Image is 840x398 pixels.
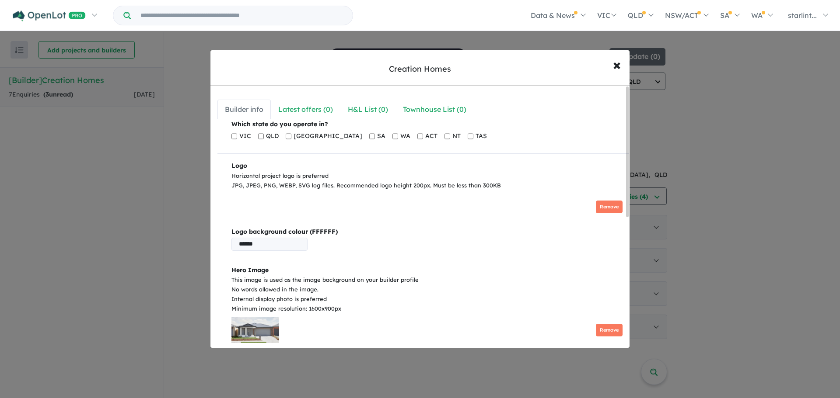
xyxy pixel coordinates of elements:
span: VIC [239,131,251,142]
input: WA [392,130,398,143]
span: WA [400,131,410,142]
div: Builder info [225,104,263,115]
span: × [613,55,621,74]
button: Remove [596,201,623,213]
div: H&L List ( 0 ) [348,104,388,115]
input: NT [444,130,450,143]
span: starlint... [788,11,817,20]
b: Logo [231,162,247,170]
span: SA [377,131,385,142]
div: This image is used as the image background on your builder profile No words allowed in the image.... [231,275,623,313]
span: TAS [476,131,487,142]
input: [GEOGRAPHIC_DATA] [286,130,291,143]
input: VIC [231,130,237,143]
div: Townhouse List ( 0 ) [403,104,466,115]
button: Remove [596,324,623,336]
div: Latest offers ( 0 ) [278,104,333,115]
input: ACT [417,130,423,143]
div: Horizontal project logo is preferred JPG, JPEG, PNG, WEBP, SVG log files. Recommended logo height... [231,171,623,190]
img: unnamed%20-%20Edited.png [231,194,326,220]
img: Openlot PRO Logo White [13,10,86,21]
input: Try estate name, suburb, builder or developer [133,6,351,25]
b: Hero Image [231,266,269,274]
span: [GEOGRAPHIC_DATA] [294,131,362,142]
span: NT [452,131,461,142]
span: ACT [425,131,437,142]
b: Which state do you operate in? [231,120,328,128]
span: QLD [266,131,279,142]
input: SA [369,130,375,143]
input: QLD [258,130,264,143]
img: 4.jpg [231,317,279,343]
input: TAS [468,130,473,143]
b: Logo background colour (FFFFFF) [231,227,623,237]
div: Creation Homes [389,63,451,75]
